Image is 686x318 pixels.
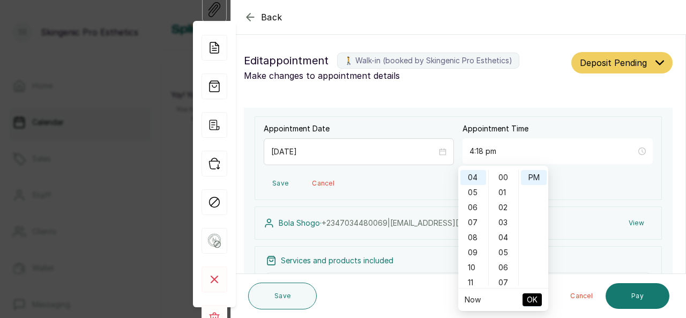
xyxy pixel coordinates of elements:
[460,260,486,275] div: 10
[606,283,669,309] button: Pay
[491,200,517,215] div: 02
[469,145,636,157] input: Select time
[521,170,547,185] div: PM
[322,218,516,227] span: +234 7034480069 | [EMAIL_ADDRESS][DOMAIN_NAME]
[571,52,673,73] button: Deposit Pending
[491,260,517,275] div: 06
[491,185,517,200] div: 01
[620,213,653,233] button: View
[460,275,486,290] div: 11
[244,11,282,24] button: Back
[460,230,486,245] div: 08
[460,245,486,260] div: 09
[248,283,317,309] button: Save
[337,53,519,69] label: 🚶 Walk-in (booked by Skingenic Pro Esthetics)
[460,185,486,200] div: 05
[491,245,517,260] div: 05
[264,174,297,193] button: Save
[303,174,343,193] button: Cancel
[460,170,486,185] div: 04
[562,283,601,309] button: Cancel
[465,295,481,304] a: Now
[281,255,393,266] p: Services and products included
[491,275,517,290] div: 07
[463,123,528,134] label: Appointment Time
[264,123,330,134] label: Appointment Date
[460,215,486,230] div: 07
[271,146,437,158] input: Select date
[580,56,647,69] span: Deposit Pending
[491,230,517,245] div: 04
[460,200,486,215] div: 06
[261,11,282,24] span: Back
[527,290,538,310] span: OK
[523,293,542,306] button: OK
[279,218,516,228] p: Bola Shogo ·
[244,52,329,69] span: Edit appointment
[491,170,517,185] div: 00
[244,69,567,82] p: Make changes to appointment details
[491,215,517,230] div: 03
